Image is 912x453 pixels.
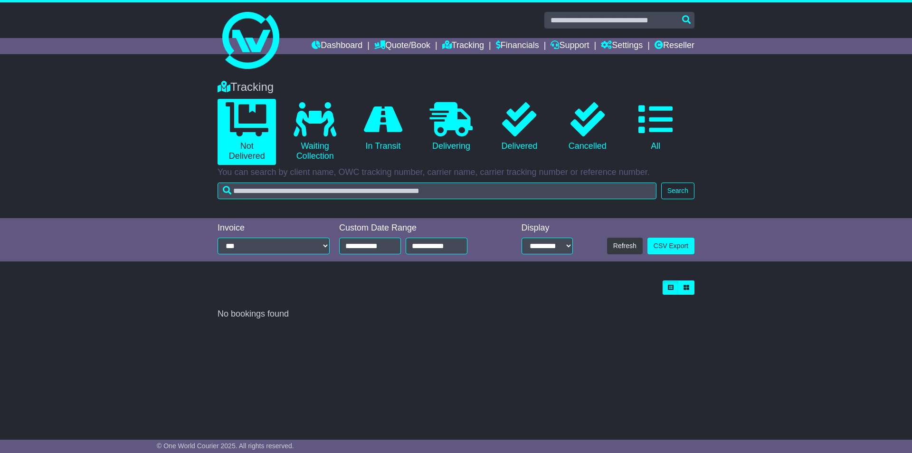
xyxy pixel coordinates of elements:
a: Dashboard [312,38,362,54]
a: CSV Export [647,238,694,254]
a: In Transit [354,99,412,155]
a: Cancelled [558,99,617,155]
a: Waiting Collection [285,99,344,165]
a: Not Delivered [218,99,276,165]
a: Delivering [422,99,480,155]
div: Display [522,223,573,233]
a: Reseller [655,38,694,54]
a: All [627,99,685,155]
span: © One World Courier 2025. All rights reserved. [157,442,294,450]
a: Support [551,38,589,54]
div: Custom Date Range [339,223,492,233]
a: Delivered [490,99,549,155]
a: Quote/Book [374,38,430,54]
a: Settings [601,38,643,54]
a: Financials [496,38,539,54]
div: No bookings found [218,309,694,319]
div: Invoice [218,223,330,233]
button: Search [661,183,694,199]
div: Tracking [213,80,699,94]
button: Refresh [607,238,643,254]
a: Tracking [442,38,484,54]
p: You can search by client name, OWC tracking number, carrier name, carrier tracking number or refe... [218,167,694,178]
